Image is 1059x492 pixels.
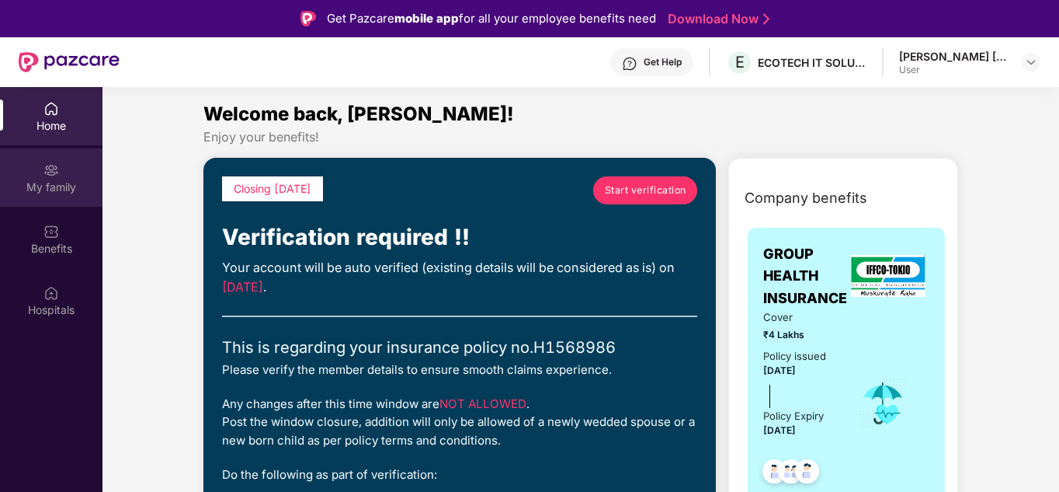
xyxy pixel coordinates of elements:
[203,103,514,125] span: Welcome back, [PERSON_NAME]!
[763,348,826,365] div: Policy issued
[222,361,697,379] div: Please verify the member details to ensure smooth claims experience.
[858,378,908,429] img: icon
[899,49,1008,64] div: [PERSON_NAME] [PERSON_NAME]
[222,258,697,298] div: Your account will be auto verified (existing details will be considered as is) on .
[222,336,697,361] div: This is regarding your insurance policy no. H1568986
[43,162,59,178] img: svg+xml;base64,PHN2ZyB3aWR0aD0iMjAiIGhlaWdodD0iMjAiIHZpZXdCb3g9IjAgMCAyMCAyMCIgZmlsbD0ibm9uZSIgeG...
[593,176,697,204] a: Start verification
[763,424,796,436] span: [DATE]
[763,327,836,342] span: ₹4 Lakhs
[203,129,958,145] div: Enjoy your benefits!
[763,365,796,376] span: [DATE]
[222,220,697,254] div: Verification required !!
[43,224,59,239] img: svg+xml;base64,PHN2ZyBpZD0iQmVuZWZpdHMiIHhtbG5zPSJodHRwOi8vd3d3LnczLm9yZy8yMDAwL3N2ZyIgd2lkdGg9Ij...
[222,279,263,295] span: [DATE]
[300,11,316,26] img: Logo
[43,285,59,301] img: svg+xml;base64,PHN2ZyBpZD0iSG9zcGl0YWxzIiB4bWxucz0iaHR0cDovL3d3dy53My5vcmcvMjAwMC9zdmciIHdpZHRoPS...
[758,55,866,70] div: ECOTECH IT SOLUTIONS PRIVATE LIMITED
[43,101,59,117] img: svg+xml;base64,PHN2ZyBpZD0iSG9tZSIgeG1sbnM9Imh0dHA6Ly93d3cudzMub3JnLzIwMDAvc3ZnIiB3aWR0aD0iMjAiIG...
[19,52,120,72] img: New Pazcare Logo
[763,309,836,326] span: Cover
[899,64,1008,76] div: User
[394,11,459,26] strong: mobile app
[1025,56,1037,68] img: svg+xml;base64,PHN2ZyBpZD0iRHJvcGRvd24tMzJ4MzIiIHhtbG5zPSJodHRwOi8vd3d3LnczLm9yZy8yMDAwL3N2ZyIgd2...
[735,53,745,72] span: E
[622,56,637,72] img: svg+xml;base64,PHN2ZyBpZD0iSGVscC0zMngzMiIgeG1sbnM9Imh0dHA6Ly93d3cudzMub3JnLzIwMDAvc3ZnIiB3aWR0aD...
[763,11,769,27] img: Stroke
[234,182,311,195] span: Closing [DATE]
[605,183,686,197] span: Start verification
[644,56,682,68] div: Get Help
[851,255,925,297] img: insurerLogo
[222,395,697,450] div: Any changes after this time window are . Post the window closure, addition will only be allowed o...
[668,11,765,27] a: Download Now
[327,9,656,28] div: Get Pazcare for all your employee benefits need
[745,187,867,209] span: Company benefits
[763,243,847,309] span: GROUP HEALTH INSURANCE
[763,408,824,424] div: Policy Expiry
[222,466,697,484] div: Do the following as part of verification:
[439,396,526,411] span: NOT ALLOWED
